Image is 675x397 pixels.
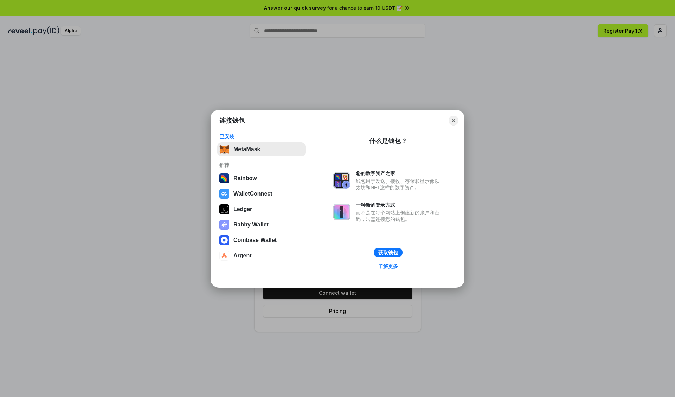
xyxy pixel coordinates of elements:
[219,162,303,168] div: 推荐
[449,116,458,126] button: Close
[233,146,260,153] div: MetaMask
[333,172,350,189] img: svg+xml,%3Csvg%20xmlns%3D%22http%3A%2F%2Fwww.w3.org%2F2000%2Fsvg%22%20fill%3D%22none%22%20viewBox...
[233,252,252,259] div: Argent
[233,222,269,228] div: Rabby Wallet
[333,204,350,220] img: svg+xml,%3Csvg%20xmlns%3D%22http%3A%2F%2Fwww.w3.org%2F2000%2Fsvg%22%20fill%3D%22none%22%20viewBox...
[217,187,306,201] button: WalletConnect
[217,233,306,247] button: Coinbase Wallet
[219,204,229,214] img: svg+xml,%3Csvg%20xmlns%3D%22http%3A%2F%2Fwww.w3.org%2F2000%2Fsvg%22%20width%3D%2228%22%20height%3...
[217,171,306,185] button: Rainbow
[219,173,229,183] img: svg+xml,%3Csvg%20width%3D%22120%22%20height%3D%22120%22%20viewBox%3D%220%200%20120%20120%22%20fil...
[356,170,443,177] div: 您的数字资产之家
[217,202,306,216] button: Ledger
[378,263,398,269] div: 了解更多
[356,178,443,191] div: 钱包用于发送、接收、存储和显示像以太坊和NFT这样的数字资产。
[369,137,407,145] div: 什么是钱包？
[219,220,229,230] img: svg+xml,%3Csvg%20xmlns%3D%22http%3A%2F%2Fwww.w3.org%2F2000%2Fsvg%22%20fill%3D%22none%22%20viewBox...
[219,235,229,245] img: svg+xml,%3Csvg%20width%3D%2228%22%20height%3D%2228%22%20viewBox%3D%220%200%2028%2028%22%20fill%3D...
[356,202,443,208] div: 一种新的登录方式
[378,249,398,256] div: 获取钱包
[356,210,443,222] div: 而不是在每个网站上创建新的账户和密码，只需连接您的钱包。
[219,251,229,261] img: svg+xml,%3Csvg%20width%3D%2228%22%20height%3D%2228%22%20viewBox%3D%220%200%2028%2028%22%20fill%3D...
[217,218,306,232] button: Rabby Wallet
[219,116,245,125] h1: 连接钱包
[233,175,257,181] div: Rainbow
[219,189,229,199] img: svg+xml,%3Csvg%20width%3D%2228%22%20height%3D%2228%22%20viewBox%3D%220%200%2028%2028%22%20fill%3D...
[233,191,272,197] div: WalletConnect
[233,206,252,212] div: Ledger
[219,145,229,154] img: svg+xml,%3Csvg%20fill%3D%22none%22%20height%3D%2233%22%20viewBox%3D%220%200%2035%2033%22%20width%...
[217,142,306,156] button: MetaMask
[233,237,277,243] div: Coinbase Wallet
[374,248,403,257] button: 获取钱包
[217,249,306,263] button: Argent
[374,262,402,271] a: 了解更多
[219,133,303,140] div: 已安装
